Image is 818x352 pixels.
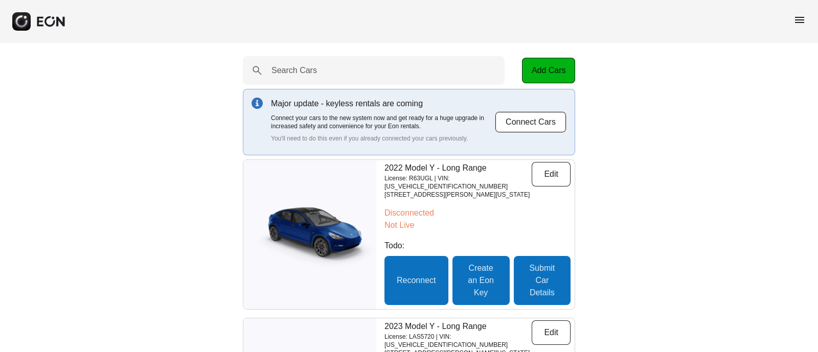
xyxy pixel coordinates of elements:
[495,111,566,133] button: Connect Cars
[384,320,532,333] p: 2023 Model Y - Long Range
[384,256,448,305] button: Reconnect
[271,134,495,143] p: You'll need to do this even if you already connected your cars previously.
[252,98,263,109] img: info
[532,162,571,186] button: Edit
[532,320,571,345] button: Edit
[452,256,510,305] button: Create an Eon Key
[384,162,532,174] p: 2022 Model Y - Long Range
[271,64,317,77] label: Search Cars
[793,14,806,26] span: menu
[384,219,571,231] p: Not Live
[384,240,571,252] p: Todo:
[514,256,571,305] button: Submit Car Details
[243,201,376,268] img: car
[522,58,575,83] button: Add Cars
[271,114,495,130] p: Connect your cars to the new system now and get ready for a huge upgrade in increased safety and ...
[271,98,495,110] p: Major update - keyless rentals are coming
[384,333,532,349] p: License: LAS5720 | VIN: [US_VEHICLE_IDENTIFICATION_NUMBER]
[384,174,532,191] p: License: R63UGL | VIN: [US_VEHICLE_IDENTIFICATION_NUMBER]
[384,191,532,199] p: [STREET_ADDRESS][PERSON_NAME][US_STATE]
[384,207,571,219] p: Disconnected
